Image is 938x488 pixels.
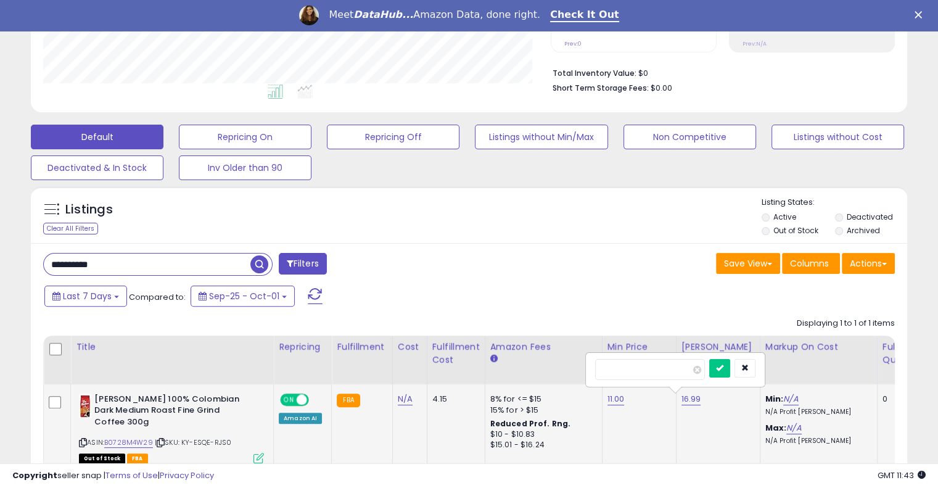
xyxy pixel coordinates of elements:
[760,336,877,384] th: The percentage added to the cost of goods (COGS) that forms the calculator for Min & Max prices.
[329,9,540,21] div: Meet Amazon Data, done right.
[337,341,387,354] div: Fulfillment
[279,341,326,354] div: Repricing
[490,341,597,354] div: Amazon Fees
[279,413,322,424] div: Amazon AI
[475,125,607,149] button: Listings without Min/Max
[846,212,892,222] label: Deactivated
[12,469,57,481] strong: Copyright
[564,40,582,48] small: Prev: 0
[681,341,755,354] div: [PERSON_NAME]
[553,83,649,93] b: Short Term Storage Fees:
[882,341,925,366] div: Fulfillable Quantity
[786,422,801,434] a: N/A
[76,341,268,354] div: Title
[432,341,480,366] div: Fulfillment Cost
[490,429,593,440] div: $10 - $10.83
[765,341,872,354] div: Markup on Cost
[44,286,127,307] button: Last 7 Days
[94,394,244,431] b: [PERSON_NAME] 100% Colombian Dark Medium Roast Fine Grind Coffee 300g
[127,453,148,464] span: FBA
[783,393,798,405] a: N/A
[915,11,927,19] div: Close
[179,155,311,180] button: Inv Older than 90
[651,82,672,94] span: $0.00
[490,394,593,405] div: 8% for <= $15
[327,125,459,149] button: Repricing Off
[846,225,879,236] label: Archived
[882,394,921,405] div: 0
[191,286,295,307] button: Sep-25 - Oct-01
[63,290,112,302] span: Last 7 Days
[842,253,895,274] button: Actions
[299,6,319,25] img: Profile image for Georgie
[490,354,498,365] small: Amazon Fees.
[790,257,829,270] span: Columns
[79,453,125,464] span: All listings that are currently out of stock and unavailable for purchase on Amazon
[104,437,153,448] a: B0728M4W29
[31,155,163,180] button: Deactivated & In Stock
[337,394,360,407] small: FBA
[353,9,413,20] i: DataHub...
[878,469,926,481] span: 2025-10-9 11:43 GMT
[765,408,868,416] p: N/A Profit [PERSON_NAME]
[209,290,279,302] span: Sep-25 - Oct-01
[432,394,475,405] div: 4.15
[765,422,787,434] b: Max:
[490,405,593,416] div: 15% for > $15
[771,125,904,149] button: Listings without Cost
[762,197,907,209] p: Listing States:
[773,212,796,222] label: Active
[773,225,818,236] label: Out of Stock
[65,201,113,218] h5: Listings
[607,393,625,405] a: 11.00
[43,223,98,234] div: Clear All Filters
[607,341,671,354] div: Min Price
[79,394,264,462] div: ASIN:
[105,469,158,481] a: Terms of Use
[12,470,214,482] div: seller snap | |
[398,393,413,405] a: N/A
[716,253,780,274] button: Save View
[129,291,186,303] span: Compared to:
[490,440,593,450] div: $15.01 - $16.24
[797,318,895,329] div: Displaying 1 to 1 of 1 items
[765,393,784,405] b: Min:
[553,65,886,80] li: $0
[765,437,868,445] p: N/A Profit [PERSON_NAME]
[681,393,701,405] a: 16.99
[155,437,231,447] span: | SKU: KY-ESQE-RJS0
[623,125,756,149] button: Non Competitive
[279,253,327,275] button: Filters
[398,341,422,354] div: Cost
[79,394,91,418] img: 417YbtjWjhL._SL40_.jpg
[743,40,767,48] small: Prev: N/A
[31,125,163,149] button: Default
[490,418,571,429] b: Reduced Prof. Rng.
[553,68,636,78] b: Total Inventory Value:
[179,125,311,149] button: Repricing On
[782,253,840,274] button: Columns
[160,469,214,481] a: Privacy Policy
[550,9,619,22] a: Check It Out
[307,394,327,405] span: OFF
[281,394,297,405] span: ON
